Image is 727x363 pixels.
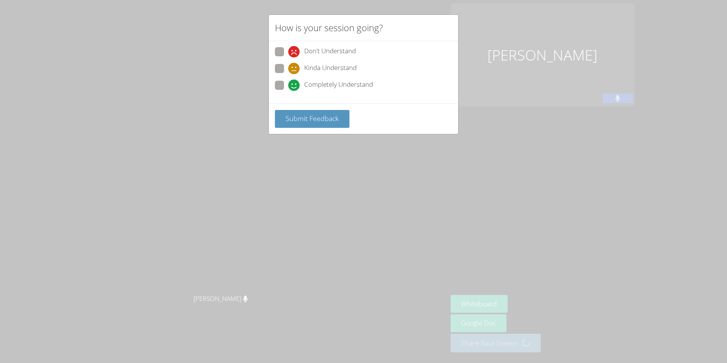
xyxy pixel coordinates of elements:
[275,110,349,128] button: Submit Feedback
[304,80,373,91] span: Completely Understand
[304,46,356,57] span: Don't Understand
[275,21,383,35] h2: How is your session going?
[304,63,357,74] span: Kinda Understand
[286,114,339,123] span: Submit Feedback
